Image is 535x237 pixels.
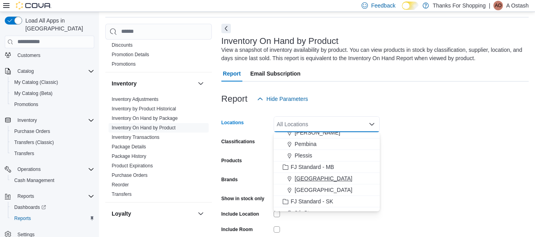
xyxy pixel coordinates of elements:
a: Cash Management [11,176,57,185]
button: Reports [8,213,97,224]
span: Catalog [14,66,94,76]
label: Products [221,157,242,164]
label: Include Location [221,211,259,217]
span: Dashboards [14,204,46,210]
button: [PERSON_NAME] [274,127,380,138]
span: Report [223,66,241,82]
span: Inventory On Hand by Package [112,115,178,121]
span: [PERSON_NAME] [295,129,340,137]
button: Operations [14,165,44,174]
span: Reports [14,191,94,201]
button: Catalog [2,66,97,77]
span: 8th St [295,209,309,217]
input: Dark Mode [402,2,419,10]
span: Cash Management [14,177,54,184]
a: Inventory On Hand by Product [112,125,175,131]
span: Inventory [14,116,94,125]
span: Reports [14,215,31,222]
span: AO [495,1,502,10]
button: Purchase Orders [8,126,97,137]
button: Loyalty [196,209,206,218]
h3: Inventory [112,80,137,87]
a: Inventory Transactions [112,135,160,140]
span: Operations [14,165,94,174]
p: A Ostash [506,1,529,10]
button: Loyalty [112,210,194,218]
div: Discounts & Promotions [105,40,212,72]
button: My Catalog (Beta) [8,88,97,99]
button: Close list of options [369,121,375,127]
span: Hide Parameters [267,95,308,103]
div: Inventory [105,95,212,202]
button: Reports [2,191,97,202]
a: Inventory Adjustments [112,97,158,102]
a: Inventory On Hand by Package [112,116,178,121]
button: Pembina [274,138,380,150]
span: FJ Standard - SK [291,197,333,205]
button: FJ Standard - MB [274,161,380,173]
span: [GEOGRAPHIC_DATA] [295,174,352,182]
span: Reports [17,193,34,199]
a: My Catalog (Beta) [11,89,56,98]
div: View a snapshot of inventory availability by product. You can view products in stock by classific... [221,46,525,63]
span: Inventory Adjustments [112,96,158,102]
span: Purchase Orders [11,127,94,136]
button: Operations [2,164,97,175]
span: Load All Apps in [GEOGRAPHIC_DATA] [22,17,94,32]
a: Discounts [112,42,133,48]
span: Purchase Orders [14,128,50,135]
h3: Report [221,94,248,104]
span: Email Subscription [250,66,301,82]
span: Inventory Transactions [112,134,160,140]
a: My Catalog (Classic) [11,78,61,87]
span: Customers [14,50,94,60]
span: Transfers [112,191,131,197]
a: Package Details [112,144,146,150]
a: Dashboards [8,202,97,213]
label: Classifications [221,138,255,145]
span: Plessis [295,152,312,159]
a: Inventory by Product Historical [112,106,176,112]
span: Inventory [17,117,37,123]
button: Customers [2,49,97,61]
p: Thanks For Shopping [433,1,486,10]
button: My Catalog (Classic) [8,77,97,88]
span: Promotion Details [112,51,149,58]
span: Reports [11,214,94,223]
span: Promotions [11,100,94,109]
button: Next [221,24,231,33]
button: Cash Management [8,175,97,186]
label: Locations [221,119,244,126]
button: Inventory [196,79,206,88]
button: Inventory [2,115,97,126]
button: FJ Standard - SK [274,196,380,207]
button: Hide Parameters [254,91,311,107]
span: Transfers (Classic) [11,138,94,147]
span: My Catalog (Classic) [14,79,58,85]
button: Reports [14,191,37,201]
a: Transfers (Classic) [11,138,57,147]
span: Transfers [14,150,34,157]
span: Operations [17,166,41,173]
a: Transfers [11,149,37,158]
a: Promotions [11,100,42,109]
span: Transfers (Classic) [14,139,54,146]
button: 8th St [274,207,380,219]
div: A Ostash [493,1,503,10]
button: Transfers [8,148,97,159]
img: Cova [16,2,51,9]
a: Dashboards [11,203,49,212]
span: My Catalog (Beta) [14,90,53,97]
a: Purchase Orders [11,127,53,136]
a: Reports [11,214,34,223]
span: FJ Standard - MB [291,163,334,171]
span: Promotions [14,101,38,108]
span: Feedback [371,2,395,9]
a: Reorder [112,182,129,188]
button: [GEOGRAPHIC_DATA] [274,184,380,196]
p: | [489,1,491,10]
